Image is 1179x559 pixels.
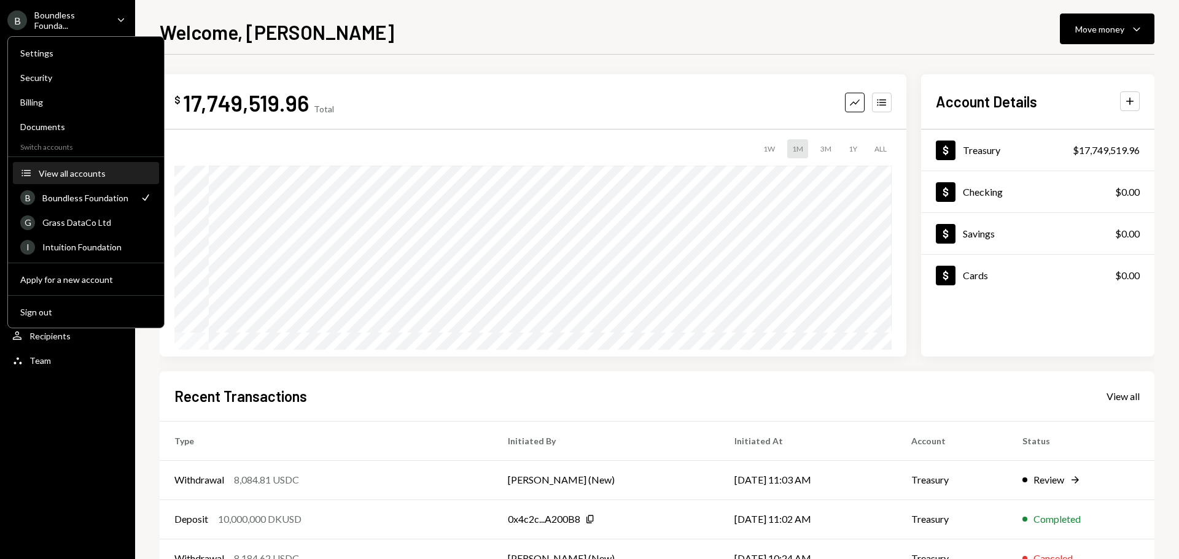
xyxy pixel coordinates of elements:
[13,66,159,88] a: Security
[921,213,1154,254] a: Savings$0.00
[174,94,181,106] div: $
[493,421,720,460] th: Initiated By
[20,307,152,317] div: Sign out
[1008,421,1154,460] th: Status
[174,472,224,487] div: Withdrawal
[7,10,27,30] div: B
[13,42,159,64] a: Settings
[1107,390,1140,403] div: View all
[13,236,159,258] a: IIntuition Foundation
[720,421,896,460] th: Initiated At
[921,129,1154,171] a: Treasury$17,749,519.96
[1075,23,1124,36] div: Move money
[20,97,152,107] div: Billing
[1115,268,1140,283] div: $0.00
[815,139,836,158] div: 3M
[174,386,307,406] h2: Recent Transactions
[20,72,152,83] div: Security
[1060,13,1154,44] button: Move money
[720,499,896,539] td: [DATE] 11:02 AM
[963,186,1003,198] div: Checking
[42,217,152,228] div: Grass DataCo Ltd
[42,193,132,203] div: Boundless Foundation
[20,121,152,132] div: Documents
[8,140,164,152] div: Switch accounts
[921,255,1154,296] a: Cards$0.00
[314,104,334,114] div: Total
[897,460,1008,499] td: Treasury
[936,91,1037,112] h2: Account Details
[1107,389,1140,403] a: View all
[897,421,1008,460] th: Account
[758,139,780,158] div: 1W
[921,171,1154,212] a: Checking$0.00
[20,48,152,58] div: Settings
[1033,512,1081,526] div: Completed
[39,168,152,179] div: View all accounts
[13,163,159,185] button: View all accounts
[174,512,208,526] div: Deposit
[160,421,493,460] th: Type
[720,460,896,499] td: [DATE] 11:03 AM
[13,115,159,137] a: Documents
[29,355,51,366] div: Team
[20,240,35,255] div: I
[234,472,299,487] div: 8,084.81 USDC
[844,139,862,158] div: 1Y
[787,139,808,158] div: 1M
[897,499,1008,539] td: Treasury
[20,190,35,205] div: B
[20,215,35,230] div: G
[13,301,159,323] button: Sign out
[1033,472,1064,487] div: Review
[7,325,128,347] a: Recipients
[493,460,720,499] td: [PERSON_NAME] (New)
[7,349,128,371] a: Team
[13,211,159,233] a: GGrass DataCo Ltd
[1073,143,1140,158] div: $17,749,519.96
[183,89,309,117] div: 17,749,519.96
[963,144,1000,156] div: Treasury
[29,331,71,341] div: Recipients
[508,512,580,526] div: 0x4c2c...A200B8
[1115,226,1140,241] div: $0.00
[160,20,394,44] h1: Welcome, [PERSON_NAME]
[42,242,152,252] div: Intuition Foundation
[34,10,107,31] div: Boundless Founda...
[870,139,892,158] div: ALL
[963,269,988,281] div: Cards
[20,274,152,285] div: Apply for a new account
[13,269,159,291] button: Apply for a new account
[218,512,302,526] div: 10,000,000 DKUSD
[13,91,159,113] a: Billing
[963,228,995,239] div: Savings
[1115,185,1140,199] div: $0.00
